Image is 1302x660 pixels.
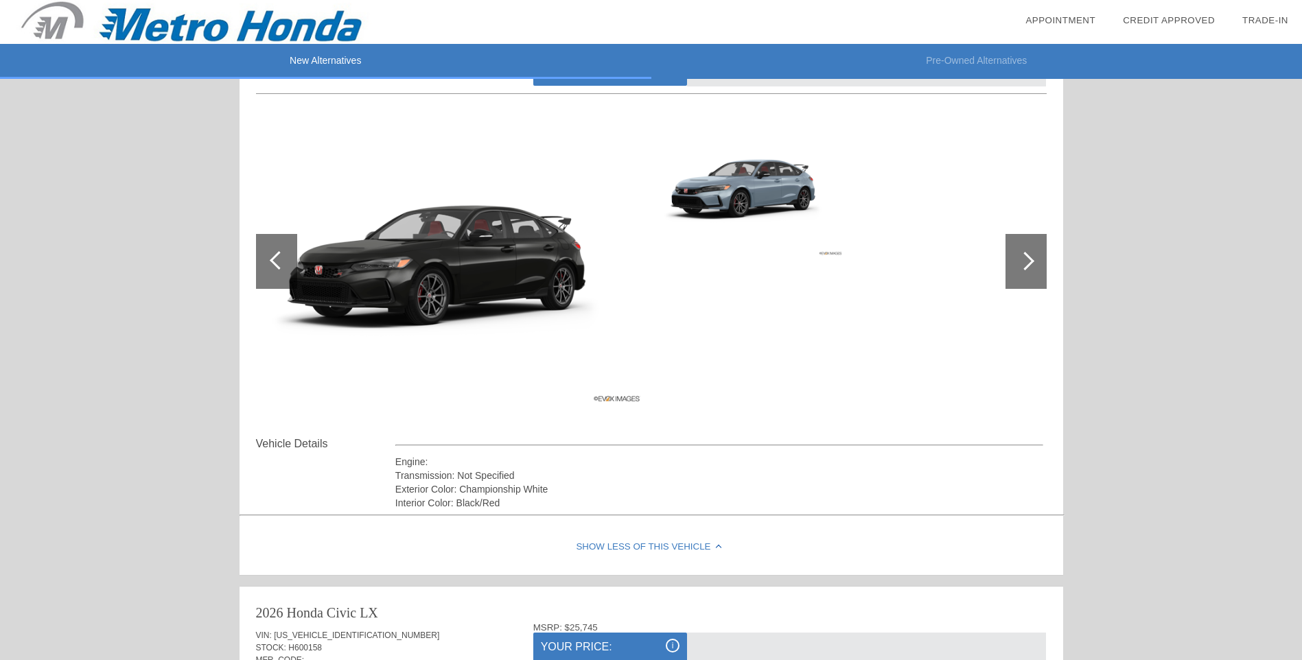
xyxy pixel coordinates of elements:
img: 3548f4893f7845994672418548c189d93ce48d26.png [655,116,844,257]
div: Vehicle Details [256,436,395,452]
div: i [666,639,679,652]
a: Credit Approved [1123,15,1215,25]
span: STOCK: [256,643,286,652]
div: Your Price: [541,639,679,655]
div: Transmission: Not Specified [395,469,1044,482]
div: Exterior Color: Championship White [395,482,1044,496]
div: Interior Color: Black/Red [395,496,1044,510]
span: VIN: [256,630,272,640]
div: Show Less of this Vehicle [240,520,1063,575]
div: MSRP: $25,745 [533,622,1047,633]
img: eb9a997e937b67068d446cacab3d766a59a8a081.png [256,116,645,407]
div: LX [360,603,378,622]
a: Trade-In [1242,15,1288,25]
div: Engine: [395,455,1044,469]
span: H600158 [288,643,322,652]
span: [US_VEHICLE_IDENTIFICATION_NUMBER] [274,630,439,640]
a: Appointment [1025,15,1095,25]
div: 2026 Honda Civic [256,603,357,622]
